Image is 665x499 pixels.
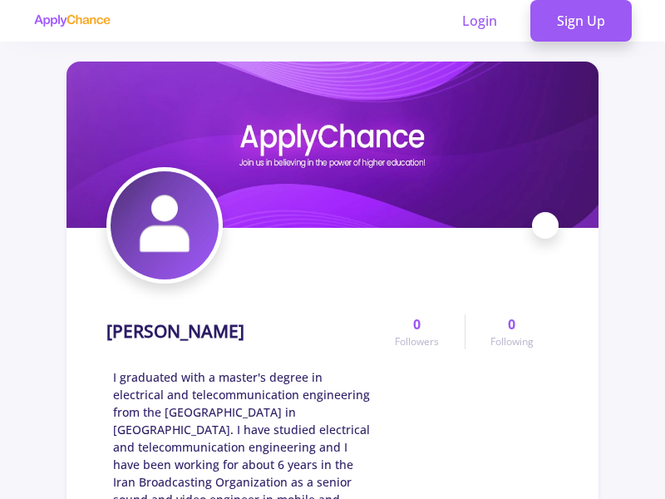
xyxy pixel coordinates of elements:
span: Following [490,334,534,349]
a: 0Following [465,314,559,349]
span: 0 [508,314,515,334]
img: Javad Mardanpour cover image [66,62,598,228]
a: 0Followers [370,314,464,349]
img: Javad Mardanpour avatar [111,171,219,279]
span: Followers [395,334,439,349]
span: 0 [413,314,421,334]
h1: [PERSON_NAME] [106,321,244,342]
img: applychance logo text only [33,14,111,27]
